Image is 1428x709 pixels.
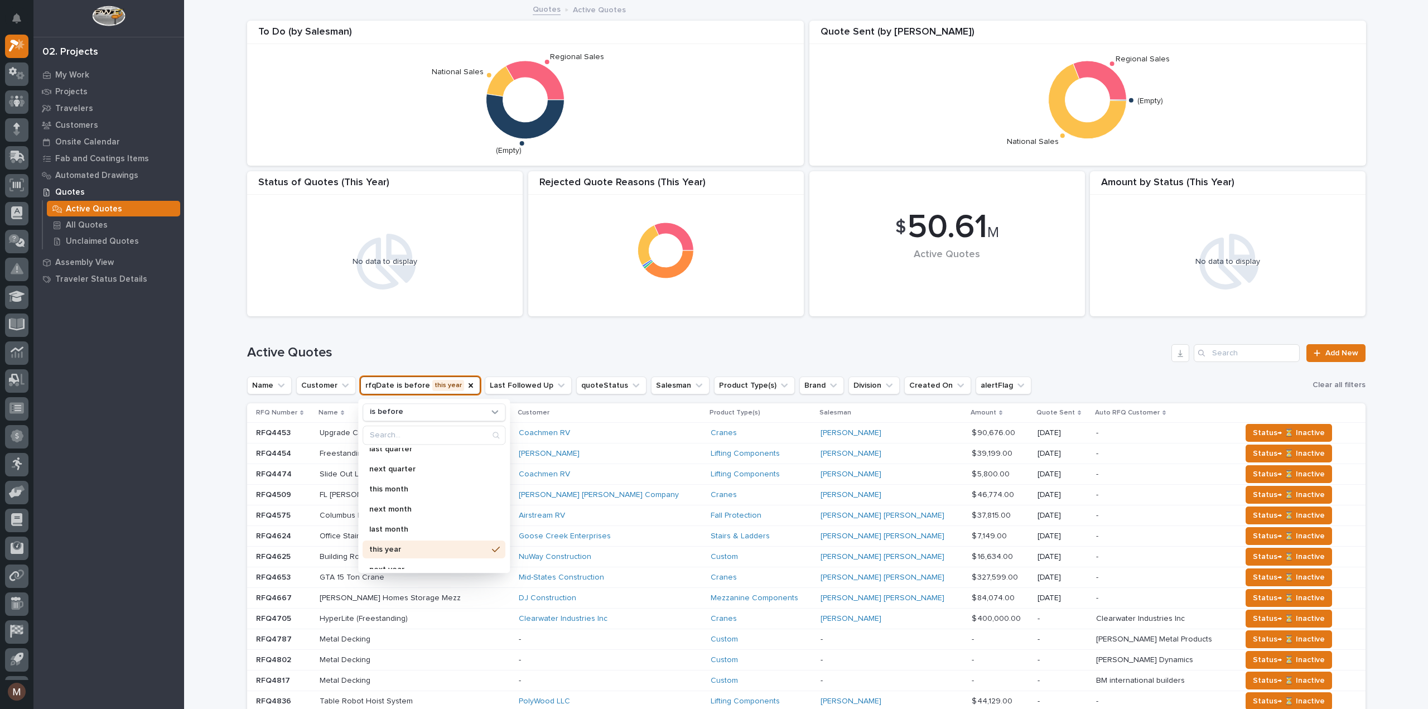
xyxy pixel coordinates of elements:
[33,167,184,184] a: Automated Drawings
[1038,676,1087,686] p: -
[55,171,138,181] p: Automated Drawings
[66,237,139,247] p: Unclaimed Quotes
[1246,465,1332,483] button: Status→ ⏳ Inactive
[1313,380,1366,390] span: Clear all filters
[363,426,505,444] input: Search
[576,377,647,394] button: quoteStatus
[711,490,737,500] a: Cranes
[1246,672,1332,689] button: Status→ ⏳ Inactive
[519,552,591,562] a: NuWay Construction
[972,612,1023,624] p: $ 400,000.00
[1246,424,1332,442] button: Status→ ⏳ Inactive
[320,612,410,624] p: HyperLite (Freestanding)
[256,467,294,479] p: RFQ4474
[55,258,114,268] p: Assembly View
[1096,447,1101,459] p: -
[711,594,798,603] a: Mezzanine Components
[972,591,1017,603] p: $ 84,074.00
[247,547,1366,567] tr: RFQ4625RFQ4625 Building Roof Fill InBuilding Roof Fill In NuWay Construction Custom [PERSON_NAME]...
[1194,344,1300,362] input: Search
[711,532,770,541] a: Stairs & Ladders
[1038,573,1087,582] p: [DATE]
[711,614,737,624] a: Cranes
[711,573,737,582] a: Cranes
[904,377,971,394] button: Created On
[43,233,184,249] a: Unclaimed Quotes
[320,509,411,520] p: Columbus Fall Protection
[821,532,944,541] a: [PERSON_NAME] [PERSON_NAME]
[42,46,98,59] div: 02. Projects
[907,211,987,244] span: 50.61
[1038,697,1087,706] p: -
[821,428,881,438] a: [PERSON_NAME]
[1038,470,1087,479] p: [DATE]
[33,117,184,133] a: Customers
[369,546,488,553] p: this year
[1090,177,1366,195] div: Amount by Status (This Year)
[972,488,1016,500] p: $ 46,774.00
[1246,651,1332,669] button: Status→ ⏳ Inactive
[369,445,488,453] p: last quarter
[256,571,293,582] p: RFQ4653
[14,13,28,31] div: Notifications
[55,87,88,97] p: Projects
[256,407,297,419] p: RFQ Number
[1038,594,1087,603] p: [DATE]
[972,571,1020,582] p: $ 327,599.00
[33,184,184,200] a: Quotes
[1038,490,1087,500] p: [DATE]
[320,529,375,541] p: Office Stairway
[714,377,795,394] button: Product Type(s)
[1137,97,1163,105] text: (Empty)
[799,377,844,394] button: Brand
[972,674,976,686] p: -
[519,655,702,665] p: -
[369,465,488,473] p: next quarter
[821,573,944,582] a: [PERSON_NAME] [PERSON_NAME]
[1253,509,1325,522] span: Status→ ⏳ Inactive
[821,697,881,706] a: [PERSON_NAME]
[33,133,184,150] a: Onsite Calendar
[360,377,480,394] button: rfqDate
[1246,610,1332,628] button: Status→ ⏳ Inactive
[320,571,387,582] p: GTA 15 Ton Crane
[1038,428,1087,438] p: [DATE]
[711,635,738,644] a: Custom
[1038,655,1087,665] p: -
[711,511,761,520] a: Fall Protection
[1246,630,1332,648] button: Status→ ⏳ Inactive
[1253,694,1325,708] span: Status→ ⏳ Inactive
[256,529,293,541] p: RFQ4624
[247,464,1366,485] tr: RFQ4474RFQ4474 Slide Out LiftersSlide Out Lifters Coachmen RV Lifting Components [PERSON_NAME] $ ...
[1038,511,1087,520] p: [DATE]
[519,511,565,520] a: Airstream RV
[821,594,944,603] a: [PERSON_NAME] [PERSON_NAME]
[519,532,611,541] a: Goose Creek Enterprises
[1253,571,1325,584] span: Status→ ⏳ Inactive
[320,488,488,500] p: FL [PERSON_NAME] - FSTRGM4 Crane System
[821,470,881,479] a: [PERSON_NAME]
[1096,591,1101,603] p: -
[972,653,976,665] p: -
[1096,550,1101,562] p: -
[496,147,522,155] text: (Empty)
[711,449,780,459] a: Lifting Components
[987,225,999,240] span: M
[821,511,944,520] a: [PERSON_NAME] [PERSON_NAME]
[711,655,738,665] a: Custom
[1253,674,1325,687] span: Status→ ⏳ Inactive
[256,447,293,459] p: RFQ4454
[972,550,1015,562] p: $ 16,634.00
[1253,550,1325,563] span: Status→ ⏳ Inactive
[247,485,1366,505] tr: RFQ4509RFQ4509 FL [PERSON_NAME] - FSTRGM4 Crane SystemFL [PERSON_NAME] - FSTRGM4 Crane System [PE...
[1096,674,1187,686] p: BM international builders
[256,488,293,500] p: RFQ4509
[1096,257,1360,267] div: No data to display
[320,674,373,686] p: Metal Decking
[821,655,963,665] p: -
[5,7,28,30] button: Notifications
[711,428,737,438] a: Cranes
[369,485,488,493] p: this month
[253,257,517,267] div: No data to display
